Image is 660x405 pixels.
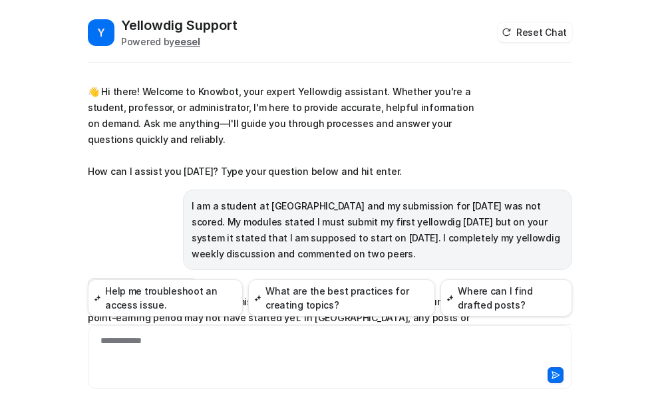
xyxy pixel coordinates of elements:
span: Y [88,19,114,46]
h2: Yellowdig Support [121,16,238,35]
button: Where can I find drafted posts? [440,279,572,317]
p: I am a student at [GEOGRAPHIC_DATA] and my submission for [DATE] was not scored. My modules state... [192,198,564,262]
b: eesel [174,36,200,47]
p: 👋 Hi there! Welcome to Knowbot, your expert Yellowdig assistant. Whether you're a student, profes... [88,84,477,180]
button: What are the best practices for creating topics? [248,279,435,317]
button: Help me troubleshoot an access issue. [88,279,243,317]
div: Powered by [121,35,238,49]
button: Reset Chat [498,23,572,42]
span: Searched knowledge base [88,278,197,291]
